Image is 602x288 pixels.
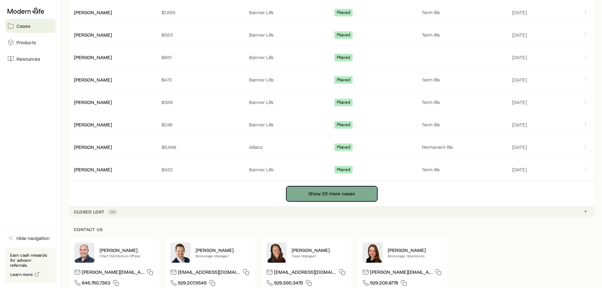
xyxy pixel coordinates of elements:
[161,121,239,128] p: $288
[362,242,383,263] img: Ellen Wall
[10,253,51,268] p: Earn cash rewards for advisor referrals.
[370,279,398,288] span: 929.209.8778
[249,166,326,173] p: Banner Life
[388,253,443,258] p: Brokerage Operations
[249,77,326,83] p: Banner Life
[249,121,326,128] p: Banner Life
[422,99,504,105] p: Term life
[100,253,155,258] p: Chief Distribution Officer
[337,122,350,129] span: Placed
[74,121,112,128] div: [PERSON_NAME]
[74,54,112,60] a: [PERSON_NAME]
[292,247,347,253] p: [PERSON_NAME]
[74,32,112,38] a: [PERSON_NAME]
[5,248,56,283] div: Earn cash rewards for advisor referrals.Learn more
[10,272,33,277] span: Learn more
[196,253,251,258] p: Brokerage Manager
[5,231,56,245] button: Hide navigation
[82,269,144,277] p: [PERSON_NAME][EMAIL_ADDRESS][DOMAIN_NAME]
[74,144,112,150] a: [PERSON_NAME]
[161,99,239,105] p: $368
[274,269,337,277] p: [EMAIL_ADDRESS][DOMAIN_NAME]
[422,121,504,128] p: Term life
[388,247,443,253] p: [PERSON_NAME]
[16,23,30,29] span: Cases
[161,32,239,38] p: $563
[74,99,112,105] a: [PERSON_NAME]
[74,242,94,263] img: Dan Pierson
[74,121,112,127] a: [PERSON_NAME]
[161,77,239,83] p: $473
[161,54,239,60] p: $851
[249,9,326,15] p: Banner Life
[422,77,504,83] p: Term life
[337,100,350,106] span: Placed
[512,166,527,173] span: [DATE]
[170,242,191,263] img: Nick Weiler
[5,19,56,33] a: Cases
[422,166,504,173] p: Term life
[422,9,504,15] p: Term life
[249,32,326,38] p: Banner Life
[337,167,350,174] span: Placed
[74,77,112,83] div: [PERSON_NAME]
[512,54,527,60] span: [DATE]
[274,279,303,288] span: 929.590.3475
[337,32,350,39] span: Placed
[16,235,50,241] span: Hide navigation
[337,144,350,151] span: Placed
[161,144,239,150] p: $9,948
[249,144,326,150] p: Allianz
[74,166,112,173] div: [PERSON_NAME]
[266,242,287,263] img: Abby McGuigan
[422,32,504,38] p: Term life
[512,77,527,83] span: [DATE]
[512,99,527,105] span: [DATE]
[286,186,377,201] button: Show 20 more cases
[74,209,105,214] p: Closed lost
[249,99,326,105] p: Banner Life
[512,32,527,38] span: [DATE]
[16,56,40,62] span: Resources
[74,9,112,15] a: [PERSON_NAME]
[5,52,56,66] a: Resources
[292,253,347,258] p: Case Manager
[74,77,112,83] a: [PERSON_NAME]
[74,166,112,172] a: [PERSON_NAME]
[161,166,239,173] p: $422
[249,54,326,60] p: Banner Life
[196,247,251,253] p: [PERSON_NAME]
[16,39,36,46] span: Products
[178,279,207,288] span: 929.207.9545
[337,55,350,61] span: Placed
[512,9,527,15] span: [DATE]
[422,144,504,150] p: Permanent life
[512,121,527,128] span: [DATE]
[110,209,115,214] span: 135
[512,144,527,150] span: [DATE]
[74,227,589,232] p: Contact us
[74,54,112,61] div: [PERSON_NAME]
[337,77,350,84] span: Placed
[74,9,112,16] div: [PERSON_NAME]
[5,35,56,49] a: Products
[337,10,350,16] span: Placed
[178,269,240,277] p: [EMAIL_ADDRESS][DOMAIN_NAME]
[100,247,155,253] p: [PERSON_NAME]
[370,269,433,277] p: [PERSON_NAME][EMAIL_ADDRESS][DOMAIN_NAME]
[82,279,110,288] span: 646.760.7363
[161,9,239,15] p: $1,950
